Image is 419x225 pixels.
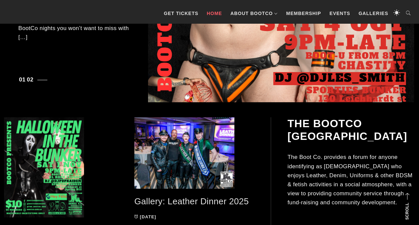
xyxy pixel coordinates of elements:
a: Gallery: Leather Dinner 2025 [134,196,249,206]
a: About BootCo [227,3,281,23]
button: 2 [26,71,34,89]
a: Galleries [355,3,391,23]
time: [DATE] [140,214,156,219]
a: Home [203,3,225,23]
a: GET TICKETS [160,3,202,23]
strong: Scroll [405,203,409,220]
a: [DATE] [134,214,156,219]
button: 1 [18,71,26,89]
a: Membership [283,3,324,23]
a: Events [326,3,353,23]
p: The Boot Co. provides a forum for anyone identifying as [DEMOGRAPHIC_DATA] who enjoys Leather, De... [287,153,415,207]
h2: The BootCo [GEOGRAPHIC_DATA] [287,117,415,143]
